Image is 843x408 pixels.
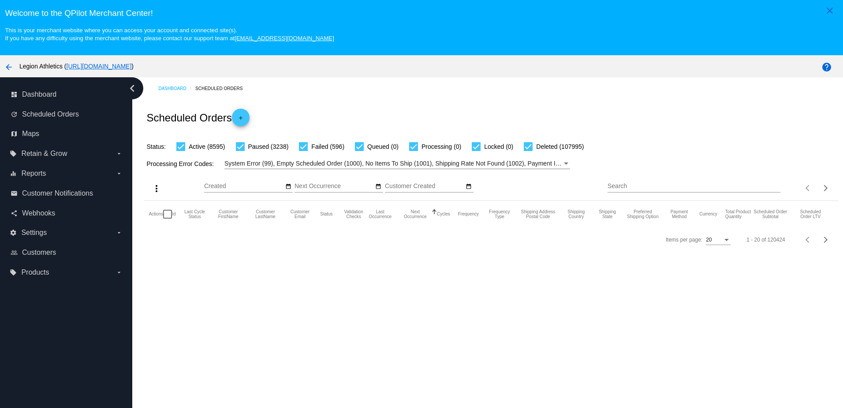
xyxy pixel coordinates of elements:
[146,109,249,126] h2: Scheduled Orders
[11,87,123,102] a: dashboard Dashboard
[11,186,123,200] a: email Customer Notifications
[11,190,18,197] i: email
[22,110,79,118] span: Scheduled Orders
[10,170,17,177] i: equalizer
[22,209,55,217] span: Webhooks
[484,141,513,152] span: Locked (0)
[21,170,46,178] span: Reports
[11,130,18,137] i: map
[385,183,464,190] input: Customer Created
[627,209,659,219] button: Change sorting for PreferredShippingOption
[311,141,344,152] span: Failed (596)
[235,35,334,42] a: [EMAIL_ADDRESS][DOMAIN_NAME]
[22,249,56,257] span: Customers
[21,268,49,276] span: Products
[189,141,225,152] span: Active (8595)
[520,209,556,219] button: Change sorting for ShippingPostcode
[706,237,731,243] mat-select: Items per page:
[285,183,291,190] mat-icon: date_range
[699,212,717,217] button: Change sorting for CurrencyIso
[11,127,123,141] a: map Maps
[367,209,394,219] button: Change sorting for LastOccurrenceUtc
[11,249,18,256] i: people_outline
[608,183,780,190] input: Search
[151,183,162,194] mat-icon: more_vert
[5,27,334,42] small: This is your merchant website where you can access your account and connected site(s). If you hav...
[367,141,399,152] span: Queued (0)
[746,237,785,243] div: 1 - 20 of 120424
[817,231,835,249] button: Next page
[116,170,123,177] i: arrow_drop_down
[320,212,332,217] button: Change sorting for Status
[421,141,461,152] span: Processing (0)
[753,209,787,219] button: Change sorting for Subtotal
[11,107,123,121] a: update Scheduled Orders
[146,160,214,167] span: Processing Error Codes:
[666,237,702,243] div: Items per page:
[146,143,166,150] span: Status:
[22,91,56,98] span: Dashboard
[67,63,132,70] a: [URL][DOMAIN_NAME]
[437,212,450,217] button: Change sorting for Cycles
[125,81,139,95] i: chevron_left
[11,91,18,98] i: dashboard
[11,206,123,220] a: share Webhooks
[172,212,175,217] button: Change sorting for Id
[21,150,67,158] span: Retain & Grow
[725,201,753,227] mat-header-cell: Total Product Quantity
[116,229,123,236] i: arrow_drop_down
[564,209,588,219] button: Change sorting for ShippingCountry
[248,141,289,152] span: Paused (3238)
[19,63,134,70] span: Legion Athletics ( )
[402,209,429,219] button: Change sorting for NextOccurrenceUtc
[817,179,835,197] button: Next page
[195,82,250,95] a: Scheduled Orders
[706,237,712,243] span: 20
[10,150,17,157] i: local_offer
[22,130,39,138] span: Maps
[799,179,817,197] button: Previous page
[375,183,381,190] mat-icon: date_range
[341,201,367,227] mat-header-cell: Validation Checks
[824,5,835,16] mat-icon: close
[149,201,163,227] mat-header-cell: Actions
[466,183,472,190] mat-icon: date_range
[295,183,374,190] input: Next Occurrence
[235,115,246,125] mat-icon: add
[11,111,18,118] i: update
[10,269,17,276] i: local_offer
[10,229,17,236] i: settings
[11,246,123,260] a: people_outline Customers
[184,209,206,219] button: Change sorting for LastProcessingCycleId
[5,8,838,18] h3: Welcome to the QPilot Merchant Center!
[214,209,243,219] button: Change sorting for CustomerFirstName
[487,209,512,219] button: Change sorting for FrequencyType
[795,209,826,219] button: Change sorting for LifetimeValue
[224,158,570,169] mat-select: Filter by Processing Error Codes
[116,150,123,157] i: arrow_drop_down
[821,62,832,72] mat-icon: help
[22,189,93,197] span: Customer Notifications
[21,229,47,237] span: Settings
[251,209,280,219] button: Change sorting for CustomerLastName
[596,209,618,219] button: Change sorting for ShippingState
[158,82,195,95] a: Dashboard
[4,62,14,72] mat-icon: arrow_back
[667,209,691,219] button: Change sorting for PaymentMethod.Type
[288,209,313,219] button: Change sorting for CustomerEmail
[536,141,584,152] span: Deleted (107995)
[799,231,817,249] button: Previous page
[11,210,18,217] i: share
[458,212,479,217] button: Change sorting for Frequency
[204,183,283,190] input: Created
[116,269,123,276] i: arrow_drop_down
